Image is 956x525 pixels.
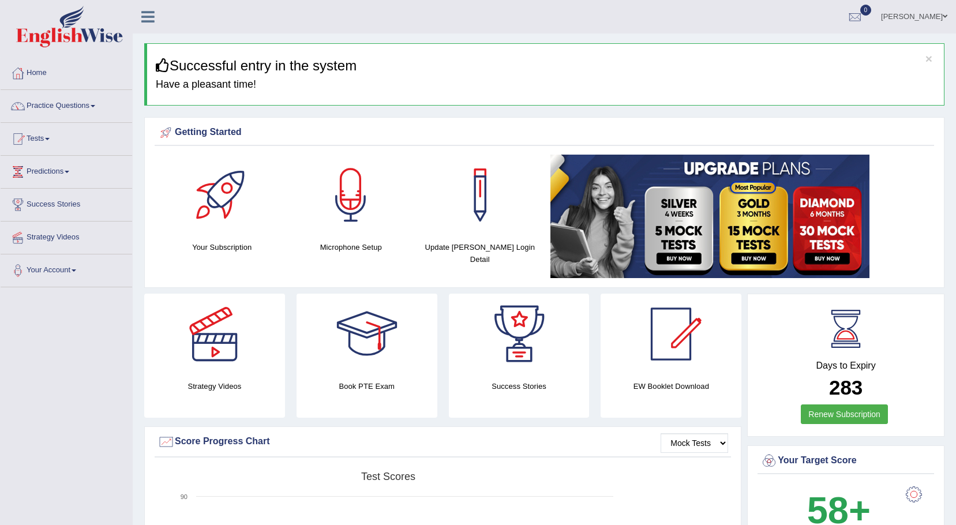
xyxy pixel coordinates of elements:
a: Predictions [1,156,132,185]
div: Score Progress Chart [158,433,728,451]
h4: Success Stories [449,380,590,392]
h4: Update [PERSON_NAME] Login Detail [421,241,539,265]
tspan: Test scores [361,471,415,482]
b: 283 [829,376,863,399]
a: Practice Questions [1,90,132,119]
h4: Your Subscription [163,241,281,253]
div: Your Target Score [760,452,931,470]
a: Success Stories [1,189,132,217]
a: Tests [1,123,132,152]
a: Renew Subscription [801,404,888,424]
div: Getting Started [158,124,931,141]
h4: Book PTE Exam [297,380,437,392]
h4: EW Booklet Download [601,380,741,392]
button: × [925,52,932,65]
a: Your Account [1,254,132,283]
h4: Days to Expiry [760,361,931,371]
img: small5.jpg [550,155,869,278]
h3: Successful entry in the system [156,58,935,73]
h4: Have a pleasant time! [156,79,935,91]
a: Strategy Videos [1,222,132,250]
h4: Strategy Videos [144,380,285,392]
text: 90 [181,493,188,500]
a: Home [1,57,132,86]
span: 0 [860,5,872,16]
h4: Microphone Setup [293,241,410,253]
